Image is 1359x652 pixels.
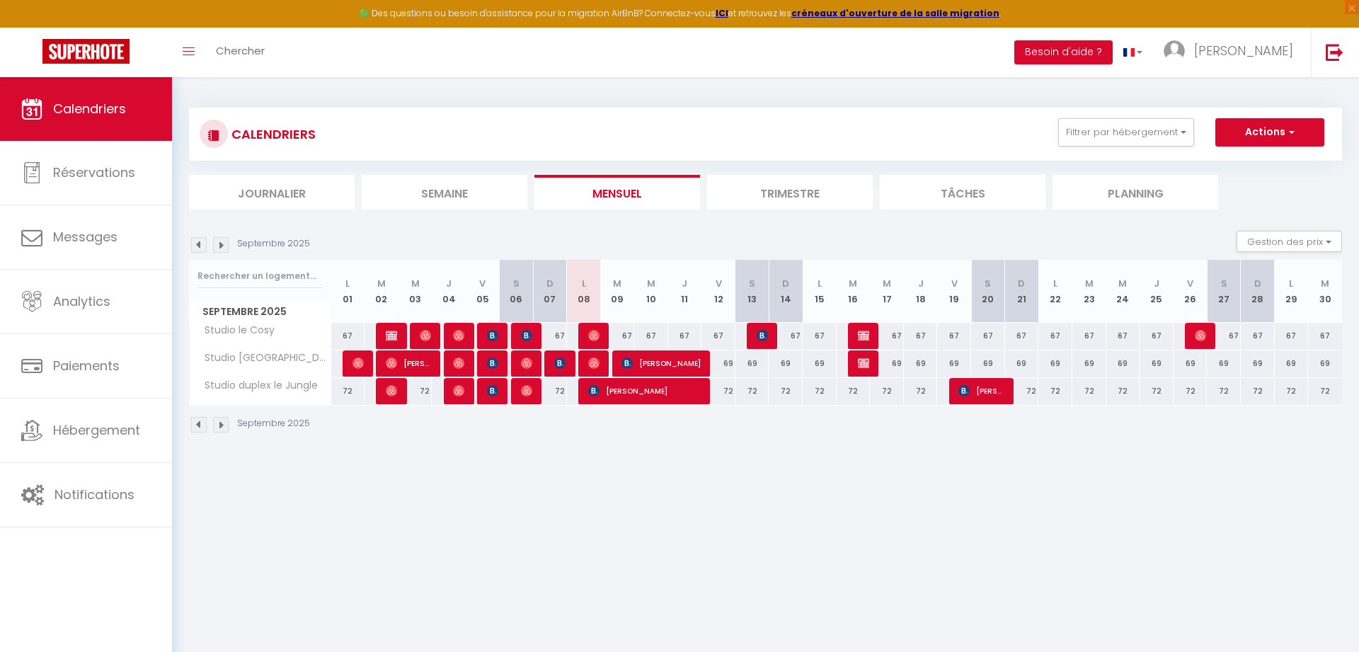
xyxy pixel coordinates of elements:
li: Journalier [189,175,355,210]
div: 67 [1072,323,1106,349]
span: [PERSON_NAME] [588,322,600,349]
span: M. [PERSON_NAME] SEW USOCOME SAS [858,322,869,349]
abbr: M [883,277,891,290]
div: 72 [1072,378,1106,404]
span: [PERSON_NAME] [521,350,532,377]
span: [PERSON_NAME] [487,350,498,377]
div: 67 [870,323,904,349]
abbr: L [1289,277,1293,290]
th: 12 [701,260,735,323]
span: Notifications [55,486,134,503]
th: 22 [1038,260,1072,323]
div: 69 [1038,350,1072,377]
div: 72 [1140,378,1174,404]
span: Messages [53,228,117,246]
button: Ouvrir le widget de chat LiveChat [11,6,54,48]
div: 67 [1038,323,1072,349]
div: 69 [735,350,769,377]
th: 08 [567,260,601,323]
abbr: S [985,277,991,290]
abbr: L [345,277,350,290]
th: 28 [1241,260,1275,323]
span: [PERSON_NAME] [453,350,464,377]
li: Tâches [880,175,1045,210]
th: 30 [1308,260,1342,323]
span: [PERSON_NAME] [453,322,464,349]
span: Hébergement [53,421,140,439]
div: 72 [398,378,432,404]
abbr: L [818,277,822,290]
h3: CALENDRIERS [228,118,316,150]
th: 29 [1275,260,1309,323]
span: Studio [GEOGRAPHIC_DATA] [192,350,333,366]
th: 14 [769,260,803,323]
div: 67 [331,323,365,349]
th: 11 [668,260,702,323]
th: 10 [634,260,668,323]
th: 18 [904,260,938,323]
button: Besoin d'aide ? [1014,40,1113,64]
abbr: M [411,277,420,290]
span: [PERSON_NAME] [588,350,600,377]
abbr: L [582,277,586,290]
th: 07 [533,260,567,323]
a: ... [PERSON_NAME] [1153,28,1311,77]
th: 01 [331,260,365,323]
strong: créneaux d'ouverture de la salle migration [791,7,999,19]
span: Septembre 2025 [190,302,331,322]
th: 05 [466,260,500,323]
span: [PERSON_NAME] [588,377,701,404]
div: 69 [803,350,837,377]
div: 72 [1308,378,1342,404]
span: [PERSON_NAME] [386,350,431,377]
th: 03 [398,260,432,323]
th: 23 [1072,260,1106,323]
th: 17 [870,260,904,323]
img: ... [1164,40,1185,62]
button: Gestion des prix [1237,231,1342,252]
abbr: M [647,277,655,290]
th: 04 [432,260,466,323]
span: Analytics [53,292,110,310]
span: [PERSON_NAME] [621,350,701,377]
div: 72 [1005,378,1039,404]
abbr: M [1085,277,1094,290]
div: 69 [870,350,904,377]
abbr: S [1221,277,1227,290]
div: 72 [1207,378,1241,404]
abbr: D [1018,277,1025,290]
abbr: V [479,277,486,290]
div: 69 [937,350,971,377]
div: 67 [769,323,803,349]
div: 72 [1106,378,1140,404]
div: 69 [1308,350,1342,377]
div: 67 [533,323,567,349]
span: Studio le Cosy [192,323,278,338]
th: 16 [837,260,871,323]
a: ICI [716,7,728,19]
div: 72 [803,378,837,404]
div: 72 [1275,378,1309,404]
th: 24 [1106,260,1140,323]
abbr: D [546,277,554,290]
div: 67 [1106,323,1140,349]
abbr: D [782,277,789,290]
div: 72 [701,378,735,404]
img: logout [1326,43,1343,61]
th: 20 [971,260,1005,323]
div: 69 [1241,350,1275,377]
abbr: J [682,277,687,290]
div: 67 [1140,323,1174,349]
th: 13 [735,260,769,323]
div: 67 [701,323,735,349]
div: 69 [1072,350,1106,377]
div: 72 [870,378,904,404]
span: Chercher [216,43,265,58]
span: [PERSON_NAME] [521,377,532,404]
div: 72 [837,378,871,404]
span: Paiements [53,357,120,374]
abbr: J [1154,277,1159,290]
div: 69 [1207,350,1241,377]
th: 21 [1005,260,1039,323]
